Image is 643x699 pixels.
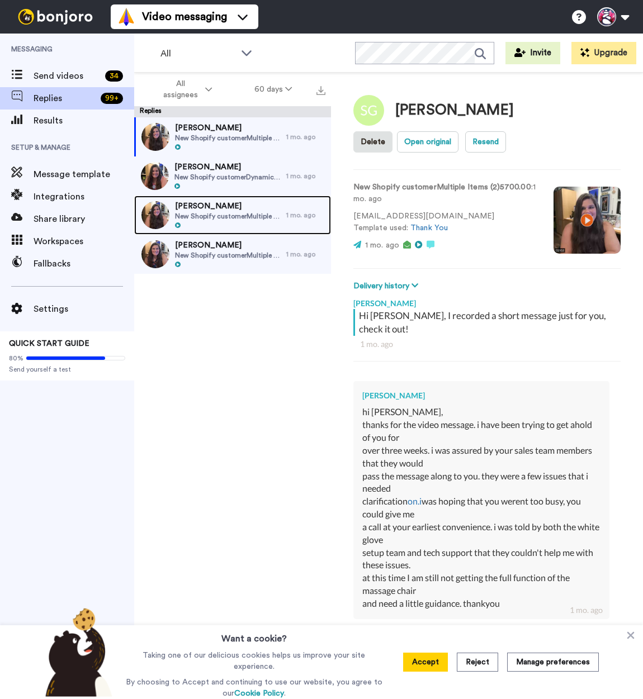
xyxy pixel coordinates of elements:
[353,182,537,205] p: : 1 mo. ago
[408,496,422,506] a: on.i
[9,354,23,363] span: 80%
[34,257,134,270] span: Fallbacks
[123,650,385,672] p: Taking one of our delicious cookies helps us improve your site experience.
[316,86,325,95] img: export.svg
[505,42,560,64] button: Invite
[123,677,385,699] p: By choosing to Accept and continuing to use our website, you agree to our .
[353,211,537,234] p: [EMAIL_ADDRESS][DOMAIN_NAME] Template used:
[34,302,134,316] span: Settings
[134,156,331,196] a: [PERSON_NAME]New Shopify customerDynamic [GEOGRAPHIC_DATA] 6-person Ultra Low EMF FAR Infrared Sa...
[507,653,599,672] button: Manage preferences
[35,607,118,697] img: bear-with-cookie.png
[34,235,134,248] span: Workspaces
[105,70,123,82] div: 34
[34,168,134,181] span: Message template
[353,280,422,292] button: Delivery history
[136,74,233,105] button: All assignees
[134,235,331,274] a: [PERSON_NAME]New Shopify customerMultiple Items (4)3600.001 mo. ago
[34,69,101,83] span: Send videos
[571,42,636,64] button: Upgrade
[34,114,134,127] span: Results
[570,605,603,616] div: 1 mo. ago
[9,340,89,348] span: QUICK START GUIDE
[360,339,614,350] div: 1 mo. ago
[395,102,514,118] div: [PERSON_NAME]
[174,161,281,173] span: [PERSON_NAME]
[286,250,325,259] div: 1 mo. ago
[134,106,331,117] div: Replies
[397,131,458,153] button: Open original
[353,183,531,191] strong: New Shopify customerMultiple Items (2)5700.00
[101,93,123,104] div: 99 +
[34,92,96,105] span: Replies
[175,212,281,221] span: New Shopify customerMultiple Items (2)2774.00
[134,117,331,156] a: [PERSON_NAME]New Shopify customerMultiple Items (2)5700.001 mo. ago
[313,81,329,98] button: Export all results that match these filters now.
[234,690,284,697] a: Cookie Policy
[174,173,281,182] span: New Shopify customerDynamic [GEOGRAPHIC_DATA] 6-person Ultra Low EMF FAR Infrared Sauna5550.00
[141,123,169,151] img: e91748a1-e252-4540-8a26-42ccb0fa78ef-thumb.jpg
[286,132,325,141] div: 1 mo. ago
[233,79,313,99] button: 60 days
[362,390,601,401] div: [PERSON_NAME]
[457,653,498,672] button: Reject
[359,309,618,336] div: Hi [PERSON_NAME], I recorded a short message just for you, check it out!
[286,211,325,220] div: 1 mo. ago
[141,201,169,229] img: 69987f4e-1ab6-42c9-8cdd-5eb1eefa9a95-thumb.jpg
[141,162,169,190] img: 84b7b0f5-0efd-4dfb-854b-985e0a052c58-thumb.jpg
[221,625,287,645] h3: Want a cookie?
[13,9,97,25] img: bj-logo-header-white.svg
[34,190,134,203] span: Integrations
[353,292,621,309] div: [PERSON_NAME]
[403,653,448,672] button: Accept
[9,365,125,374] span: Send yourself a test
[465,131,506,153] button: Resend
[362,406,601,610] div: hi [PERSON_NAME], thanks for the video message. i have been trying to get ahold of you for over t...
[34,212,134,226] span: Share library
[175,251,281,260] span: New Shopify customerMultiple Items (4)3600.00
[175,201,281,212] span: [PERSON_NAME]
[158,78,203,101] span: All assignees
[142,9,227,25] span: Video messaging
[117,8,135,26] img: vm-color.svg
[286,172,325,180] div: 1 mo. ago
[353,131,393,153] button: Delete
[353,95,384,126] img: Image of Scott Gamber
[365,241,399,249] span: 1 mo. ago
[410,224,448,232] a: Thank You
[160,47,235,60] span: All
[175,240,281,251] span: [PERSON_NAME]
[134,196,331,235] a: [PERSON_NAME]New Shopify customerMultiple Items (2)2774.001 mo. ago
[175,134,281,142] span: New Shopify customerMultiple Items (2)5700.00
[141,240,169,268] img: 359ca908-02c2-4ac5-978d-167f19e05e67-thumb.jpg
[175,122,281,134] span: [PERSON_NAME]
